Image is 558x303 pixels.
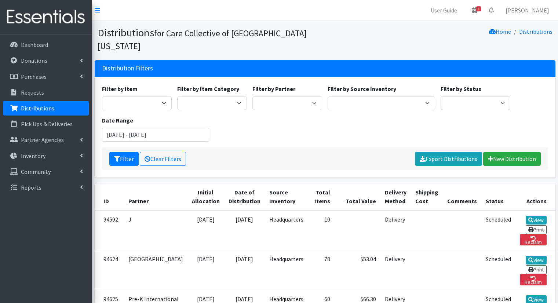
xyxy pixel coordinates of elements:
th: Date of Distribution [224,183,265,210]
td: 94624 [95,250,124,290]
a: Print [526,265,547,274]
td: 78 [308,250,335,290]
td: J [124,210,187,250]
th: Initial Allocation [187,183,224,210]
th: Status [481,183,515,210]
p: Inventory [21,152,45,160]
p: Distributions [21,105,54,112]
a: Clear Filters [140,152,186,166]
label: Filter by Partner [252,84,295,93]
th: Partner [124,183,187,210]
h1: Distributions [98,26,322,52]
td: $53.04 [335,250,380,290]
td: [DATE] [224,210,265,250]
input: January 1, 2011 - December 31, 2011 [102,128,209,142]
small: for Care Collective of [GEOGRAPHIC_DATA][US_STATE] [98,28,307,51]
a: 2 [466,3,483,18]
a: [PERSON_NAME] [500,3,555,18]
p: Dashboard [21,41,48,48]
td: 10 [308,210,335,250]
td: Delivery [380,210,411,250]
a: View [526,256,547,264]
td: Scheduled [481,250,515,290]
a: Print [526,225,547,234]
td: 94592 [95,210,124,250]
a: Pick Ups & Deliveries [3,117,89,131]
td: [GEOGRAPHIC_DATA] [124,250,187,290]
td: Delivery [380,250,411,290]
span: 2 [476,6,481,11]
th: Comments [443,183,481,210]
th: Total Value [335,183,380,210]
td: Scheduled [481,210,515,250]
a: Reclaim [520,234,547,245]
a: Partner Agencies [3,132,89,147]
a: Purchases [3,69,89,84]
label: Date Range [102,116,133,125]
td: Headquarters [265,210,308,250]
a: User Guide [425,3,463,18]
td: Headquarters [265,250,308,290]
p: Purchases [21,73,47,80]
th: Delivery Method [380,183,411,210]
p: Reports [21,184,41,191]
label: Filter by Status [441,84,481,93]
a: Reclaim [520,274,547,285]
td: [DATE] [187,210,224,250]
a: Community [3,164,89,179]
p: Community [21,168,51,175]
a: Requests [3,85,89,100]
td: [DATE] [224,250,265,290]
a: Dashboard [3,37,89,52]
p: Donations [21,57,47,64]
h3: Distribution Filters [102,65,153,72]
p: Partner Agencies [21,136,64,143]
button: Filter [109,152,139,166]
th: Actions [515,183,555,210]
p: Pick Ups & Deliveries [21,120,73,128]
label: Filter by Source Inventory [328,84,396,93]
a: Distributions [519,28,552,35]
label: Filter by Item [102,84,138,93]
a: Donations [3,53,89,68]
td: [DATE] [187,250,224,290]
p: Requests [21,89,44,96]
a: Inventory [3,149,89,163]
a: New Distribution [483,152,541,166]
a: Export Distributions [415,152,482,166]
th: Shipping Cost [411,183,443,210]
a: Home [489,28,511,35]
th: ID [95,183,124,210]
a: Reports [3,180,89,195]
a: Distributions [3,101,89,116]
label: Filter by Item Category [177,84,239,93]
img: HumanEssentials [3,5,89,29]
a: View [526,216,547,224]
th: Source Inventory [265,183,308,210]
th: Total Items [308,183,335,210]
